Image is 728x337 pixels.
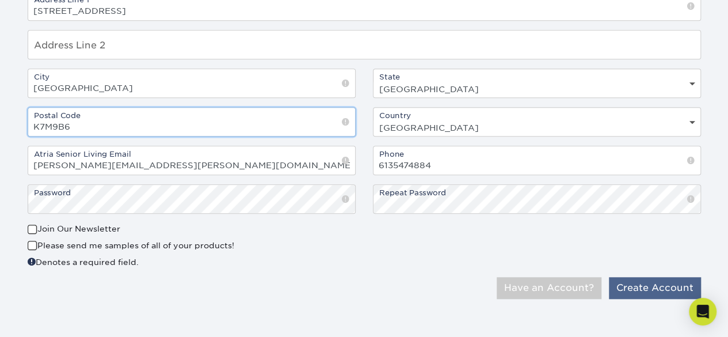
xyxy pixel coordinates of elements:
iframe: reCAPTCHA [526,223,680,263]
div: Open Intercom Messenger [689,298,716,325]
button: Create Account [609,277,701,299]
button: Have an Account? [497,277,601,299]
label: Join Our Newsletter [28,223,120,234]
div: Denotes a required field. [28,256,356,268]
label: Please send me samples of all of your products! [28,240,234,251]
